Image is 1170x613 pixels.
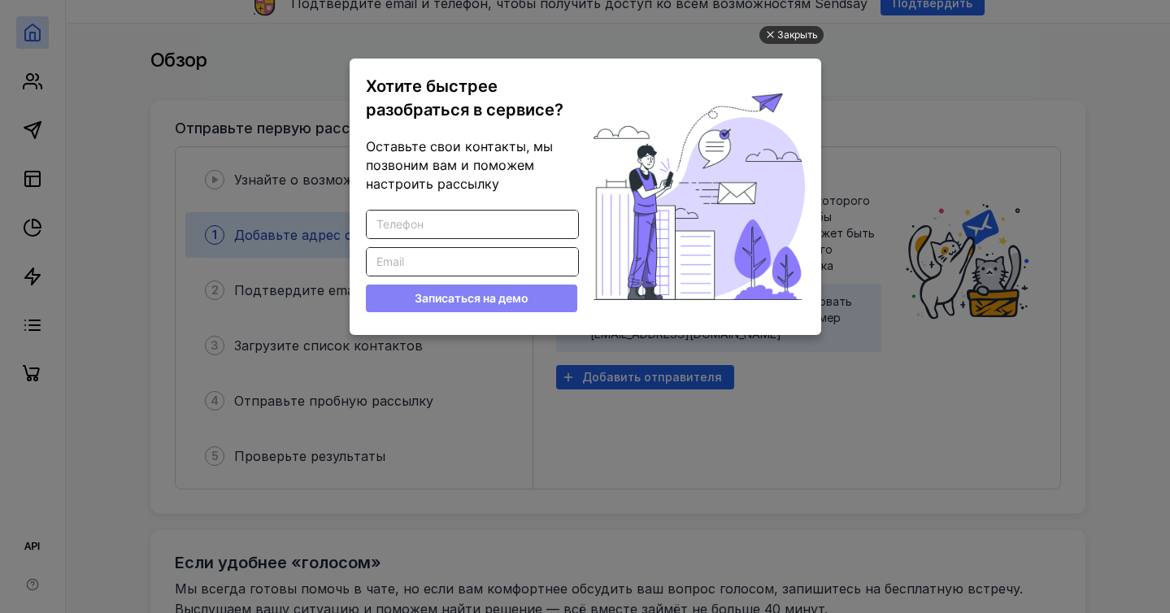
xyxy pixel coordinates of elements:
[366,285,577,312] button: Записаться на демо
[366,138,553,192] span: Оставьте свои контакты, мы позвоним вам и поможем настроить рассылку
[367,248,578,276] input: Email
[367,211,578,238] input: Телефон
[777,26,818,44] div: Закрыть
[366,76,563,120] span: Хотите быстрее разобраться в сервисе?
